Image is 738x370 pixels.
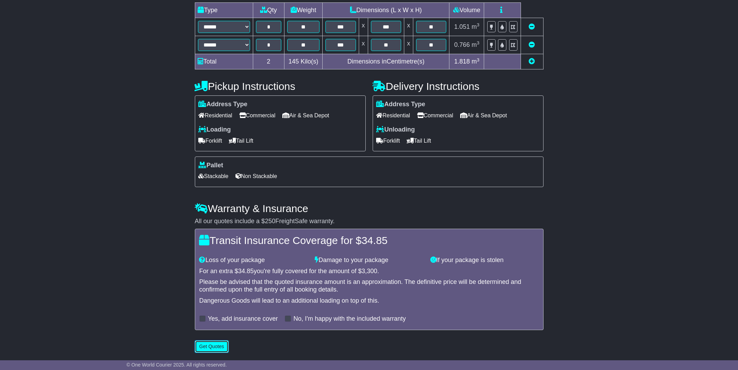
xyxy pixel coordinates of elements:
[472,58,480,65] span: m
[404,36,413,54] td: x
[449,3,484,18] td: Volume
[199,297,539,305] div: Dangerous Goods will lead to an additional loading on top of this.
[454,23,470,30] span: 1.051
[529,58,535,65] a: Add new item
[235,171,277,182] span: Non Stackable
[529,41,535,48] a: Remove this item
[195,54,253,69] td: Total
[195,81,366,92] h4: Pickup Instructions
[472,41,480,48] span: m
[376,101,425,108] label: Address Type
[323,3,449,18] td: Dimensions (L x W x H)
[199,135,222,146] span: Forklift
[362,268,377,275] span: 3,300
[195,218,544,225] div: All our quotes include a $ FreightSafe warranty.
[323,54,449,69] td: Dimensions in Centimetre(s)
[195,340,229,353] button: Get Quotes
[376,110,410,121] span: Residential
[359,36,368,54] td: x
[472,23,480,30] span: m
[195,3,253,18] td: Type
[477,22,480,27] sup: 3
[454,41,470,48] span: 0.766
[417,110,453,121] span: Commercial
[284,3,323,18] td: Weight
[376,126,415,134] label: Unloading
[199,235,539,246] h4: Transit Insurance Coverage for $
[311,257,427,264] div: Damage to your package
[282,110,329,121] span: Air & Sea Depot
[199,268,539,275] div: For an extra $ you're fully covered for the amount of $ .
[265,218,275,225] span: 250
[293,315,406,323] label: No, I'm happy with the included warranty
[253,3,284,18] td: Qty
[454,58,470,65] span: 1.818
[126,362,227,368] span: © One World Courier 2025. All rights reserved.
[196,257,312,264] div: Loss of your package
[427,257,542,264] div: If your package is stolen
[238,268,254,275] span: 34.85
[253,54,284,69] td: 2
[376,135,400,146] span: Forklift
[529,23,535,30] a: Remove this item
[362,235,388,246] span: 34.85
[407,135,431,146] span: Tail Lift
[477,57,480,62] sup: 3
[460,110,507,121] span: Air & Sea Depot
[199,110,232,121] span: Residential
[199,278,539,293] div: Please be advised that the quoted insurance amount is an approximation. The definitive price will...
[199,101,248,108] label: Address Type
[359,18,368,36] td: x
[373,81,544,92] h4: Delivery Instructions
[199,162,223,169] label: Pallet
[477,40,480,45] sup: 3
[289,58,299,65] span: 145
[239,110,275,121] span: Commercial
[284,54,323,69] td: Kilo(s)
[229,135,254,146] span: Tail Lift
[195,203,544,214] h4: Warranty & Insurance
[199,171,229,182] span: Stackable
[404,18,413,36] td: x
[208,315,278,323] label: Yes, add insurance cover
[199,126,231,134] label: Loading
